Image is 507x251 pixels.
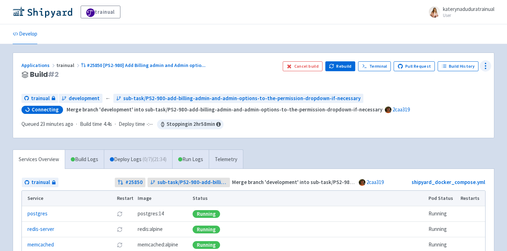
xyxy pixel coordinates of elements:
th: Restart [114,191,136,206]
a: Develop [13,24,37,44]
span: # 2 [48,69,59,79]
strong: Merge branch 'development' into sub-task/PS2-980-add-billing-admin-and-admin-options-to-the-permi... [67,106,382,113]
span: #25850 [PS2-980] Add Billing admin and Admin optio ... [87,62,206,68]
button: Rebuild [325,61,356,71]
a: Deploy Logs (0/7)(21:34) [104,150,172,169]
a: trainual [81,6,120,18]
div: Running [193,241,220,249]
span: Connecting [32,106,59,113]
th: Restarts [458,191,485,206]
span: Deploy time [119,120,145,128]
span: trainual [31,178,50,186]
small: User [443,13,494,18]
span: postgres:14 [138,210,164,218]
span: ( 0 / 7 ) (21:34) [143,155,167,164]
th: Image [136,191,190,206]
span: sub-task/PS2-980-add-billing-admin-and-admin-options-to-the-permission-dropdown-if-necessary [123,94,361,103]
span: Queued [21,121,73,127]
time: 23 minutes ago [40,121,73,127]
div: Running [193,210,220,218]
a: shipyard_docker_compose.yml [412,179,485,185]
a: Build History [438,61,478,71]
td: Running [426,222,458,237]
a: sub-task/PS2-980-add-billing-admin-and-admin-options-to-the-permission-dropdown-if-necessary [113,94,363,103]
a: Telemetry [209,150,243,169]
img: Shipyard logo [13,6,72,18]
a: Pull Request [394,61,435,71]
a: memcached [27,241,54,249]
a: #25850 [115,178,145,187]
a: development [59,94,102,103]
span: ← [105,94,111,103]
span: -:-- [146,120,153,128]
span: 4.4s [104,120,112,128]
span: development [69,94,100,103]
span: trainual [56,62,81,68]
a: #25850 [PS2-980] Add Billing admin and Admin optio... [81,62,207,68]
strong: # 25850 [125,178,143,186]
span: sub-task/PS2-980-add-billing-admin-and-admin-options-to-the-permission-dropdown-if-necessary [157,178,227,186]
button: Cancel build [283,61,323,71]
a: postgres [27,210,48,218]
span: Stopping in 2 hr 58 min [157,120,224,129]
span: katerynaduduratrainual [443,6,494,12]
a: sub-task/PS2-980-add-billing-admin-and-admin-options-to-the-permission-dropdown-if-necessary [148,178,230,187]
a: Services Overview [13,150,65,169]
span: redis:alpine [138,225,163,233]
a: trainual [22,178,58,187]
td: Running [426,206,458,222]
button: Restart pod [117,211,123,217]
div: Running [193,226,220,233]
span: memcached:alpine [138,241,178,249]
a: Terminal [358,61,391,71]
span: Build time [80,120,102,128]
th: Status [190,191,426,206]
span: Build [30,71,59,79]
th: Service [22,191,114,206]
a: katerynaduduratrainual User [425,6,494,18]
a: Build Logs [65,150,104,169]
span: trainual [31,94,50,103]
a: redis-server [27,225,54,233]
a: 2caa319 [393,106,410,113]
button: Restart pod [117,227,123,232]
a: Run Logs [172,150,209,169]
div: · · [21,120,224,129]
button: Restart pod [117,242,123,248]
a: 2caa319 [367,179,384,185]
a: Applications [21,62,56,68]
a: trainual [21,94,58,103]
th: Pod Status [426,191,458,206]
